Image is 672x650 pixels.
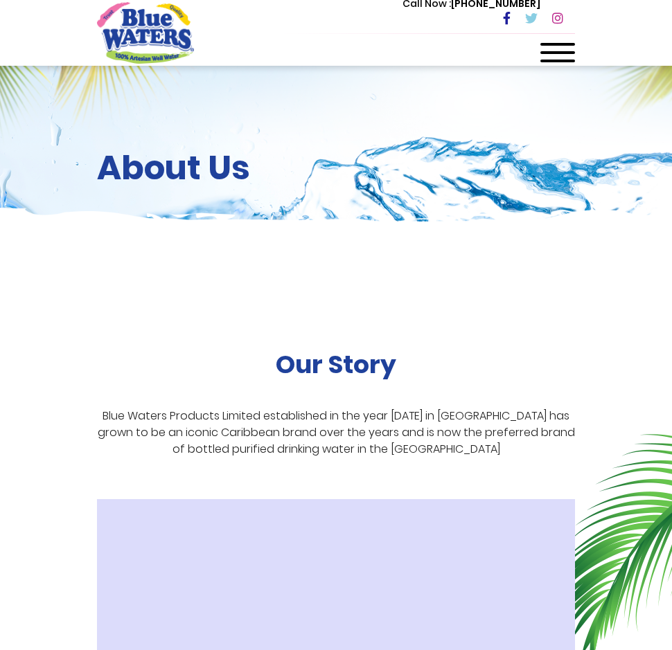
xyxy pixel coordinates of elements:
[97,2,194,63] a: store logo
[97,408,575,458] p: Blue Waters Products Limited established in the year [DATE] in [GEOGRAPHIC_DATA] has grown to be ...
[276,350,396,379] h2: Our Story
[97,148,575,188] h2: About Us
